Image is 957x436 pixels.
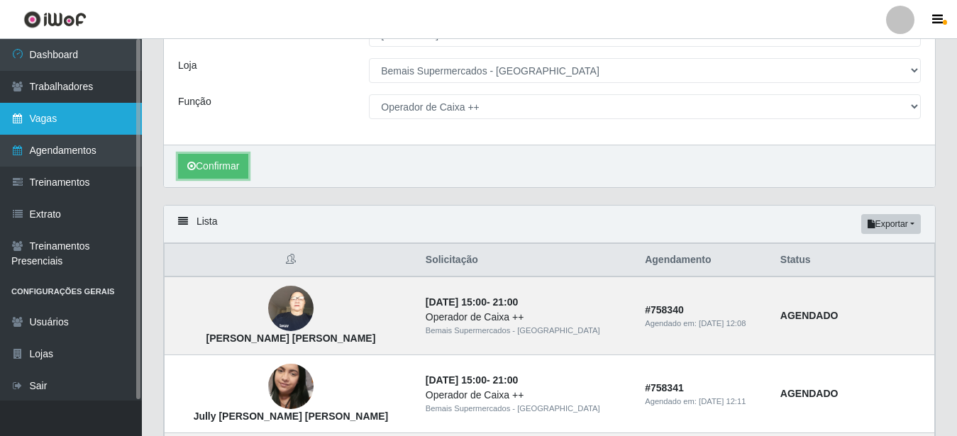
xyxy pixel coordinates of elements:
[268,347,314,427] img: Jully Daffny Batista Feliciano da Silva
[645,318,763,330] div: Agendado em:
[426,374,487,386] time: [DATE] 15:00
[23,11,87,28] img: CoreUI Logo
[426,403,628,415] div: Bemais Supermercados - [GEOGRAPHIC_DATA]
[780,310,839,321] strong: AGENDADO
[426,388,628,403] div: Operador de Caixa ++
[426,325,628,337] div: Bemais Supermercados - [GEOGRAPHIC_DATA]
[493,296,519,308] time: 21:00
[268,279,314,339] img: Maria da Conceição Silva Lauritzen
[772,244,935,277] th: Status
[645,382,684,393] strong: # 758341
[645,304,684,315] strong: # 758340
[178,94,211,109] label: Função
[164,206,935,243] div: Lista
[426,310,628,325] div: Operador de Caixa ++
[206,332,376,344] strong: [PERSON_NAME] [PERSON_NAME]
[178,58,197,73] label: Loja
[426,296,487,308] time: [DATE] 15:00
[417,244,636,277] th: Solicitação
[194,410,389,422] strong: Jully [PERSON_NAME] [PERSON_NAME]
[426,296,518,308] strong: -
[178,154,248,179] button: Confirmar
[780,388,839,399] strong: AGENDADO
[699,397,746,406] time: [DATE] 12:11
[699,319,746,328] time: [DATE] 12:08
[645,396,763,408] div: Agendado em:
[493,374,519,386] time: 21:00
[426,374,518,386] strong: -
[636,244,772,277] th: Agendamento
[861,214,921,234] button: Exportar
